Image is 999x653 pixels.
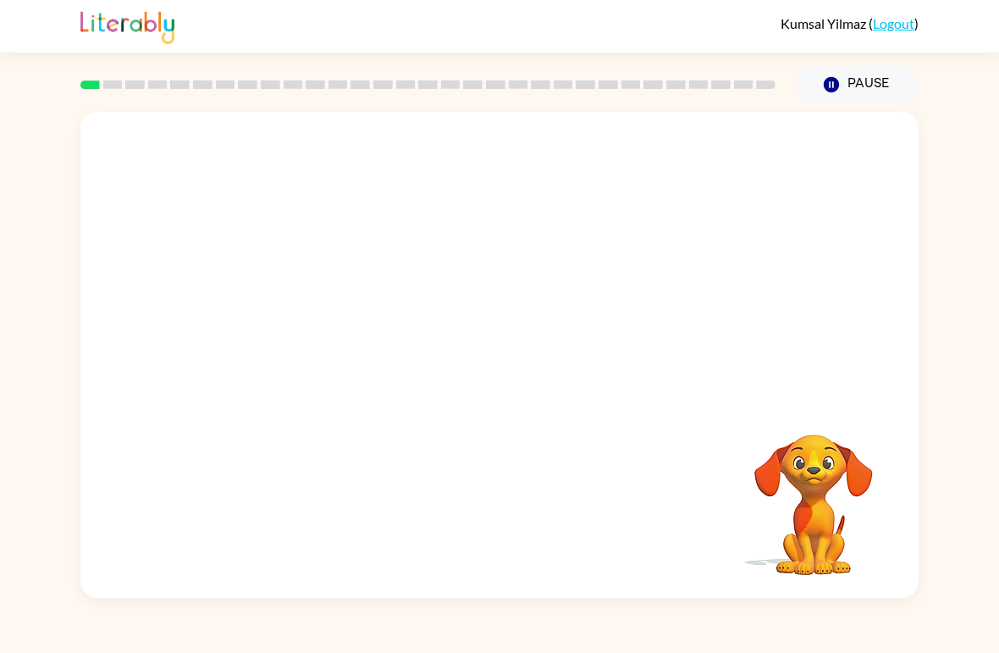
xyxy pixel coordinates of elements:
[80,7,174,44] img: Literably
[796,65,919,104] button: Pause
[729,408,898,578] video: Your browser must support playing .mp4 files to use Literably. Please try using another browser.
[781,15,869,31] span: Kumsal Yilmaz
[873,15,914,31] a: Logout
[781,15,919,31] div: ( )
